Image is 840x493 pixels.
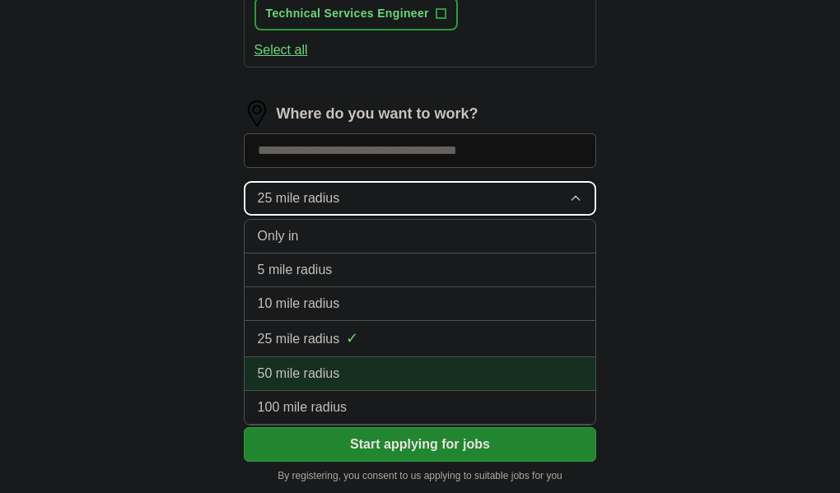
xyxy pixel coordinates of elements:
[258,398,348,417] span: 100 mile radius
[244,181,597,216] button: 25 mile radius
[258,260,333,280] span: 5 mile radius
[244,427,597,462] button: Start applying for jobs
[244,100,270,127] img: location.png
[277,103,478,125] label: Where do you want to work?
[258,364,340,384] span: 50 mile radius
[266,5,429,22] span: Technical Services Engineer
[254,40,308,60] button: Select all
[258,329,340,349] span: 25 mile radius
[258,226,299,246] span: Only in
[258,188,340,208] span: 25 mile radius
[244,468,597,483] p: By registering, you consent to us applying to suitable jobs for you
[258,294,340,314] span: 10 mile radius
[346,328,358,350] span: ✓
